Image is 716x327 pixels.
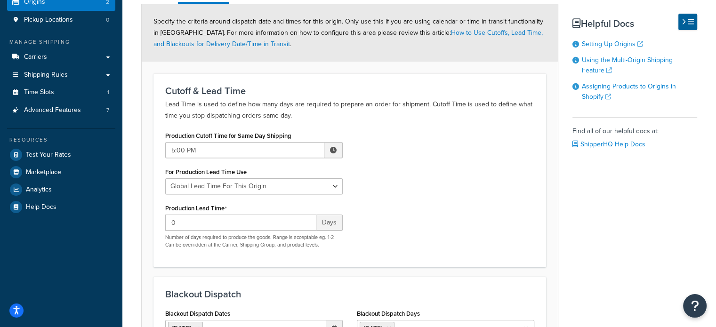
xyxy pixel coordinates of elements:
[7,66,115,84] a: Shipping Rules
[165,168,247,175] label: For Production Lead Time Use
[165,289,534,299] h3: Blackout Dispatch
[7,11,115,29] a: Pickup Locations0
[165,99,534,121] p: Lead Time is used to define how many days are required to prepare an order for shipment. Cutoff T...
[107,88,109,96] span: 1
[7,146,115,163] a: Test Your Rates
[683,294,707,318] button: Open Resource Center
[24,88,54,96] span: Time Slots
[165,205,227,212] label: Production Lead Time
[165,234,343,248] p: Number of days required to produce the goods. Range is acceptable eg. 1-2 Can be overridden at th...
[7,38,115,46] div: Manage Shipping
[582,81,676,102] a: Assigning Products to Origins in Shopify
[26,168,61,176] span: Marketplace
[106,106,109,114] span: 7
[7,181,115,198] a: Analytics
[582,55,673,75] a: Using the Multi-Origin Shipping Feature
[7,136,115,144] div: Resources
[316,215,343,231] span: Days
[7,164,115,181] a: Marketplace
[572,18,697,29] h3: Helpful Docs
[7,102,115,119] a: Advanced Features7
[678,14,697,30] button: Hide Help Docs
[7,11,115,29] li: Pickup Locations
[26,203,56,211] span: Help Docs
[572,117,697,151] div: Find all of our helpful docs at:
[7,84,115,101] li: Time Slots
[26,151,71,159] span: Test Your Rates
[24,53,47,61] span: Carriers
[165,86,534,96] h3: Cutoff & Lead Time
[7,102,115,119] li: Advanced Features
[7,84,115,101] a: Time Slots1
[7,199,115,215] a: Help Docs
[165,310,230,317] label: Blackout Dispatch Dates
[153,16,543,49] span: Specify the criteria around dispatch date and times for this origin. Only use this if you are usi...
[106,16,109,24] span: 0
[7,48,115,66] a: Carriers
[24,71,68,79] span: Shipping Rules
[572,139,645,149] a: ShipperHQ Help Docs
[24,16,73,24] span: Pickup Locations
[26,186,52,194] span: Analytics
[165,132,291,139] label: Production Cutoff Time for Same Day Shipping
[357,310,420,317] label: Blackout Dispatch Days
[582,39,643,49] a: Setting Up Origins
[24,106,81,114] span: Advanced Features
